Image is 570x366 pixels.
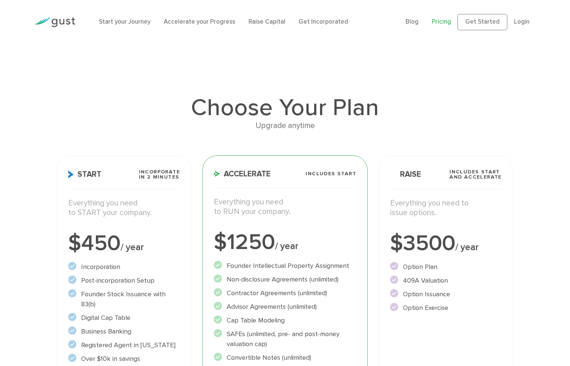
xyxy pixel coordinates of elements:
div: $3500 [390,232,502,255]
li: Non-disclosure Agreements (unlimited) [214,274,356,284]
li: Contractor Agreements (unlimited) [214,288,356,298]
li: Registered Agent in [US_STATE] [68,340,180,350]
span: Includes START [306,171,356,176]
li: Advisor Agreements (unlimited) [214,302,356,312]
li: Option Plan [390,262,502,272]
a: Get Incorporated [299,18,348,25]
li: Founder Intellectual Property Assignment [214,261,356,271]
p: Everything you need to issue options. [390,198,502,218]
a: Start your Journey [99,18,150,25]
div: $450 [68,232,180,255]
a: Raise Capital [248,18,285,25]
li: Option Issuance [390,289,502,299]
li: Cap Table Modeling [214,315,356,325]
img: Start Icon X2 [68,170,74,178]
span: / year [121,242,144,253]
li: Incorporation [68,262,180,272]
li: 409A Valuation [390,276,502,286]
span: Accelerate [214,170,271,178]
a: Blog [406,18,418,25]
span: Incorporate in 2 Minutes [139,169,180,180]
li: Business Banking [68,327,180,336]
h1: Choose Your Plan [57,96,513,120]
li: Convertible Notes (unlimited) [214,353,356,363]
li: Option Exercise [390,303,502,313]
a: Accelerate your Progress [164,18,235,25]
div: Upgrade anytime [57,120,513,132]
li: Founder Stock Issuance with 83(b) [68,289,180,309]
img: Gust Logo [34,17,75,27]
li: Digital Cap Table [68,313,180,323]
li: SAFEs (unlimited, pre- and post-money valuation cap) [214,329,356,349]
img: Accelerate Icon [214,171,220,177]
a: Get Started [458,14,507,30]
p: Everything you need to START your company. [68,198,180,218]
span: Includes START and ACCELERATE [449,169,502,180]
span: Start [68,170,101,178]
a: Login [514,18,529,25]
span: / year [455,242,479,253]
span: / year [275,241,298,252]
li: Post-incorporation Setup [68,276,180,286]
li: Over $10k in savings [68,354,180,364]
div: $1250 [214,231,356,253]
p: Everything you need to RUN your company. [214,197,356,217]
span: Raise [390,170,421,178]
a: Pricing [432,18,451,25]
